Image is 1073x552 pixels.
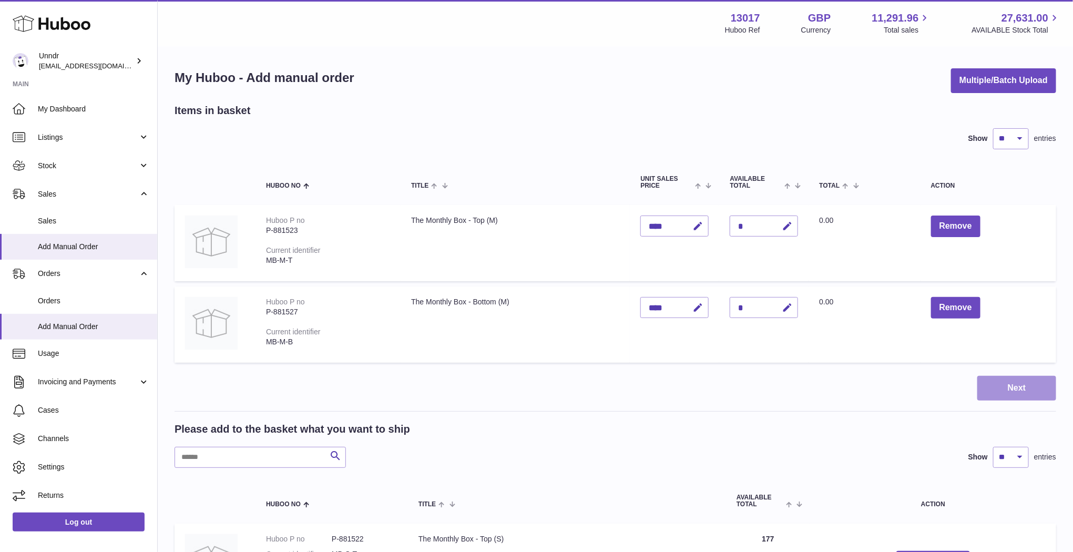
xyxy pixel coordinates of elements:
[38,132,138,142] span: Listings
[38,405,149,415] span: Cases
[266,307,390,317] div: P-881527
[13,53,28,69] img: sofiapanwar@gmail.com
[801,25,831,35] div: Currency
[39,62,155,70] span: [EMAIL_ADDRESS][DOMAIN_NAME]
[401,205,630,281] td: The Monthly Box - Top (M)
[38,349,149,359] span: Usage
[266,182,301,189] span: Huboo no
[266,226,390,236] div: P-881523
[931,216,980,237] button: Remove
[266,246,321,254] div: Current identifier
[185,297,238,350] img: The Monthly Box - Bottom (M)
[411,182,428,189] span: Title
[931,182,1046,189] div: Action
[931,297,980,319] button: Remove
[884,25,931,35] span: Total sales
[13,513,145,531] a: Log out
[266,534,332,544] dt: Huboo P no
[266,255,390,265] div: MB-M-T
[401,287,630,363] td: The Monthly Box - Bottom (M)
[730,176,782,189] span: AVAILABLE Total
[38,242,149,252] span: Add Manual Order
[38,377,138,387] span: Invoicing and Payments
[972,25,1060,35] span: AVAILABLE Stock Total
[266,501,301,508] span: Huboo no
[819,216,833,224] span: 0.00
[38,490,149,500] span: Returns
[872,11,918,25] span: 11,291.96
[185,216,238,268] img: The Monthly Box - Top (M)
[972,11,1060,35] a: 27,631.00 AVAILABLE Stock Total
[38,434,149,444] span: Channels
[38,322,149,332] span: Add Manual Order
[175,69,354,86] h1: My Huboo - Add manual order
[1034,134,1056,144] span: entries
[38,189,138,199] span: Sales
[266,298,305,306] div: Huboo P no
[38,161,138,171] span: Stock
[175,104,251,118] h2: Items in basket
[38,296,149,306] span: Orders
[951,68,1056,93] button: Multiple/Batch Upload
[38,269,138,279] span: Orders
[39,51,134,71] div: Unndr
[810,484,1056,518] th: Action
[725,25,760,35] div: Huboo Ref
[737,494,783,508] span: AVAILABLE Total
[38,216,149,226] span: Sales
[968,452,988,462] label: Show
[266,337,390,347] div: MB-M-B
[872,11,931,35] a: 11,291.96 Total sales
[731,11,760,25] strong: 13017
[38,462,149,472] span: Settings
[418,501,436,508] span: Title
[977,376,1056,401] button: Next
[1034,452,1056,462] span: entries
[332,534,397,544] dd: P-881522
[640,176,692,189] span: Unit Sales Price
[808,11,831,25] strong: GBP
[1002,11,1048,25] span: 27,631.00
[968,134,988,144] label: Show
[819,298,833,306] span: 0.00
[266,328,321,336] div: Current identifier
[819,182,840,189] span: Total
[175,422,410,436] h2: Please add to the basket what you want to ship
[38,104,149,114] span: My Dashboard
[266,216,305,224] div: Huboo P no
